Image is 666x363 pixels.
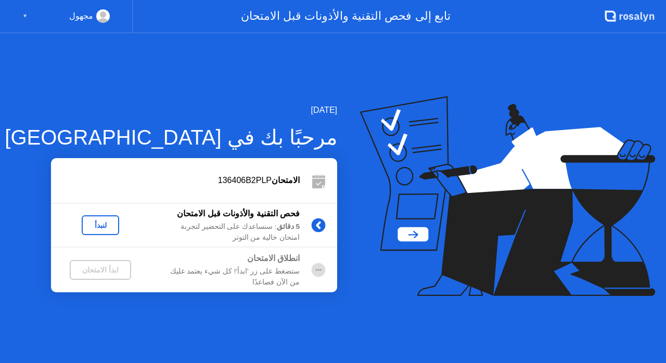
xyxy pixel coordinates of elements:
b: فحص التقنية والأذونات قبل الامتحان [177,209,300,218]
b: 5 دقائق [277,223,300,230]
div: : سنساعدك على التحضير لتجربة امتحان خالية من التوتر [150,222,300,243]
div: ابدأ الامتحان [74,266,127,274]
button: لنبدأ [82,215,119,235]
b: الامتحان [272,176,300,185]
div: مجهول [69,9,93,23]
div: ▼ [22,9,28,23]
div: لنبدأ [86,221,115,229]
div: [DATE] [5,104,337,116]
div: مرحبًا بك في [GEOGRAPHIC_DATA] [5,122,337,153]
div: 136406B2PLP [51,174,300,187]
button: ابدأ الامتحان [70,260,131,280]
b: انطلاق الامتحان [247,254,300,263]
div: ستضغط على زر 'ابدأ'! كل شيء يعتمد عليك من الآن فصاعدًا [150,266,300,288]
